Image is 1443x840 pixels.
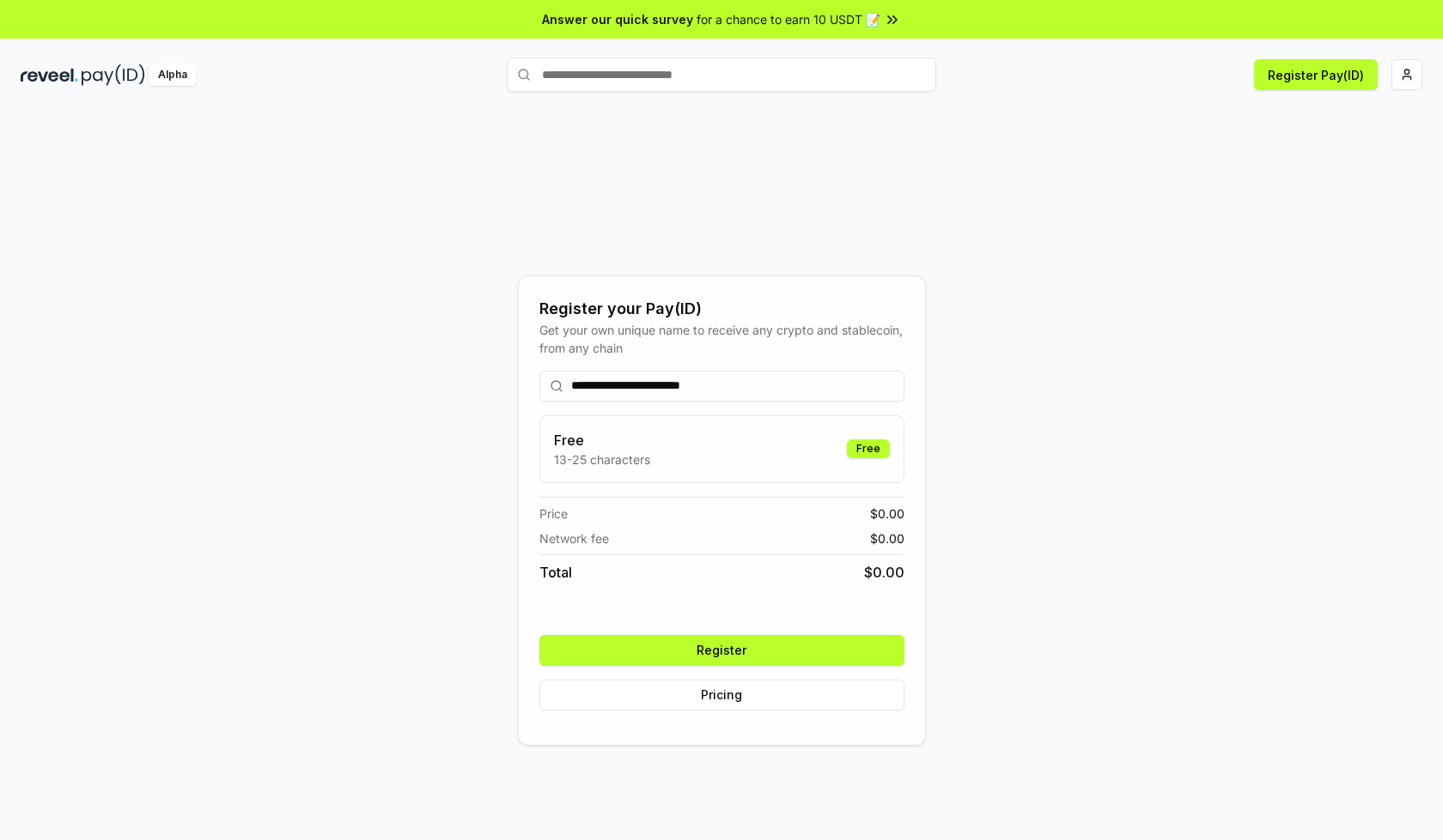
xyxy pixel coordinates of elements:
span: for a chance to earn 10 USDT 📝 [697,10,880,28]
span: Total [539,562,572,583]
button: Pricing [539,680,904,710]
span: $ 0.00 [870,529,904,547]
h3: Free [554,430,650,450]
span: Network fee [539,529,609,547]
div: Register your Pay(ID) [539,297,904,321]
span: Answer our quick survey [542,10,693,28]
div: Get your own unique name to receive any crypto and stablecoin, from any chain [539,321,904,357]
button: Register Pay(ID) [1254,59,1378,90]
span: Price [539,505,568,523]
span: $ 0.00 [864,562,904,583]
div: Free [847,439,890,458]
button: Register [539,635,904,666]
img: reveel_dark [21,64,78,86]
p: 13-25 characters [554,450,650,468]
img: pay_id [82,64,145,86]
div: Alpha [149,64,197,86]
span: $ 0.00 [870,505,904,523]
